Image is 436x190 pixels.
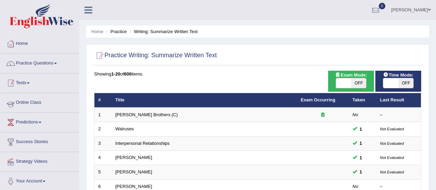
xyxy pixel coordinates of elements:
[380,112,417,118] div: –
[333,71,370,79] span: Exam Mode:
[376,93,421,108] th: Last Result
[380,127,404,131] small: Not Evaluated
[94,71,421,77] div: Showing of items.
[94,165,112,180] td: 5
[0,172,79,189] a: Your Account
[94,151,112,165] td: 4
[94,50,217,61] h2: Practice Writing: Summarize Written Text
[0,73,79,91] a: Tests
[0,113,79,130] a: Predictions
[351,78,366,88] span: OFF
[349,93,376,108] th: Taken
[115,141,170,146] a: Interpersonal Relationships
[0,93,79,110] a: Online Class
[380,156,404,160] small: Not Evaluated
[357,168,365,176] span: You can still take this question
[111,71,120,77] b: 1-20
[381,71,416,79] span: Time Mode:
[357,154,365,161] span: You can still take this question
[94,108,112,122] td: 1
[380,170,404,174] small: Not Evaluated
[115,169,152,174] a: [PERSON_NAME]
[104,28,126,35] li: Practice
[353,112,358,117] em: No
[94,122,112,137] td: 2
[380,183,417,190] div: –
[0,152,79,169] a: Strategy Videos
[112,93,297,108] th: Title
[301,97,335,102] a: Exam Occurring
[357,126,365,133] span: You can still take this question
[357,140,365,147] span: You can still take this question
[380,141,404,146] small: Not Evaluated
[301,112,345,118] div: Exam occurring question
[115,112,178,117] a: [PERSON_NAME] Brothers (C)
[124,71,132,77] b: 600
[0,132,79,150] a: Success Stories
[398,78,414,88] span: OFF
[91,29,103,34] a: Home
[115,155,152,160] a: [PERSON_NAME]
[115,126,134,131] a: Walruses
[0,34,79,51] a: Home
[328,71,374,92] div: Show exams occurring in exams
[353,184,358,189] em: No
[115,184,152,189] a: [PERSON_NAME]
[94,93,112,108] th: #
[379,3,386,9] span: 0
[0,54,79,71] a: Practice Questions
[128,28,197,35] li: Writing: Summarize Written Text
[94,136,112,151] td: 3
